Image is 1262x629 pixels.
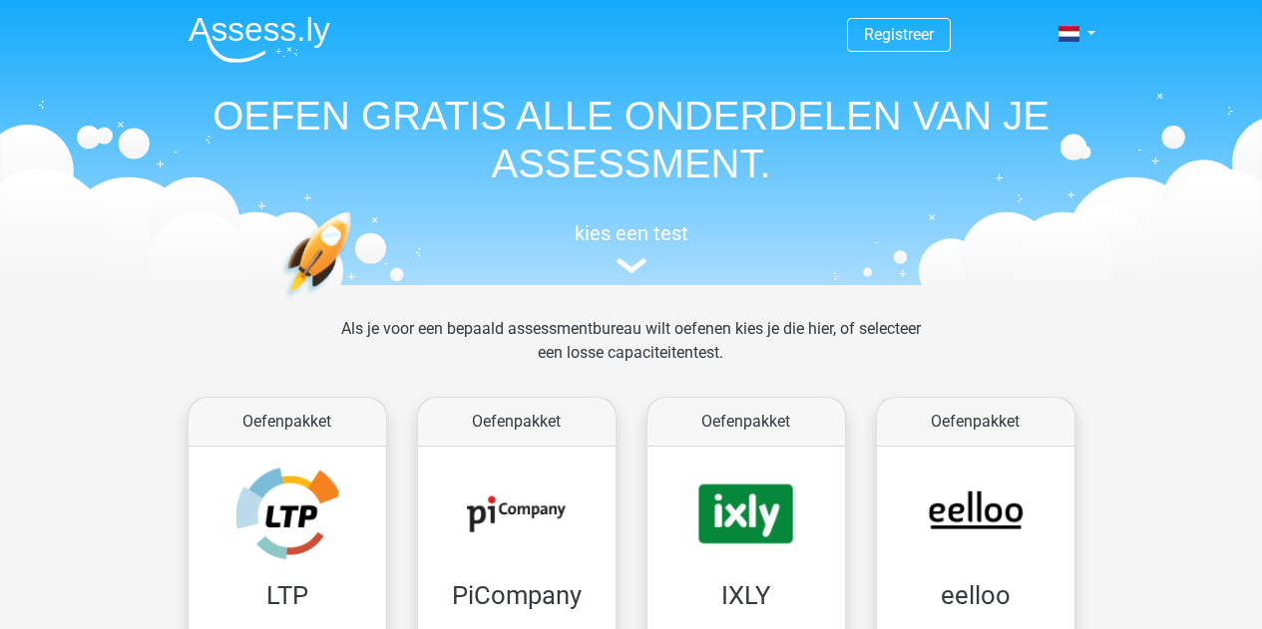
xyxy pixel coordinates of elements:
[189,16,330,63] img: Assessly
[173,221,1090,274] a: kies een test
[173,221,1090,245] h5: kies een test
[864,25,934,44] a: Registreer
[325,317,937,389] div: Als je voor een bepaald assessmentbureau wilt oefenen kies je die hier, of selecteer een losse ca...
[173,92,1090,187] h1: OEFEN GRATIS ALLE ONDERDELEN VAN JE ASSESSMENT.
[282,211,429,392] img: oefenen
[617,258,646,273] img: assessment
